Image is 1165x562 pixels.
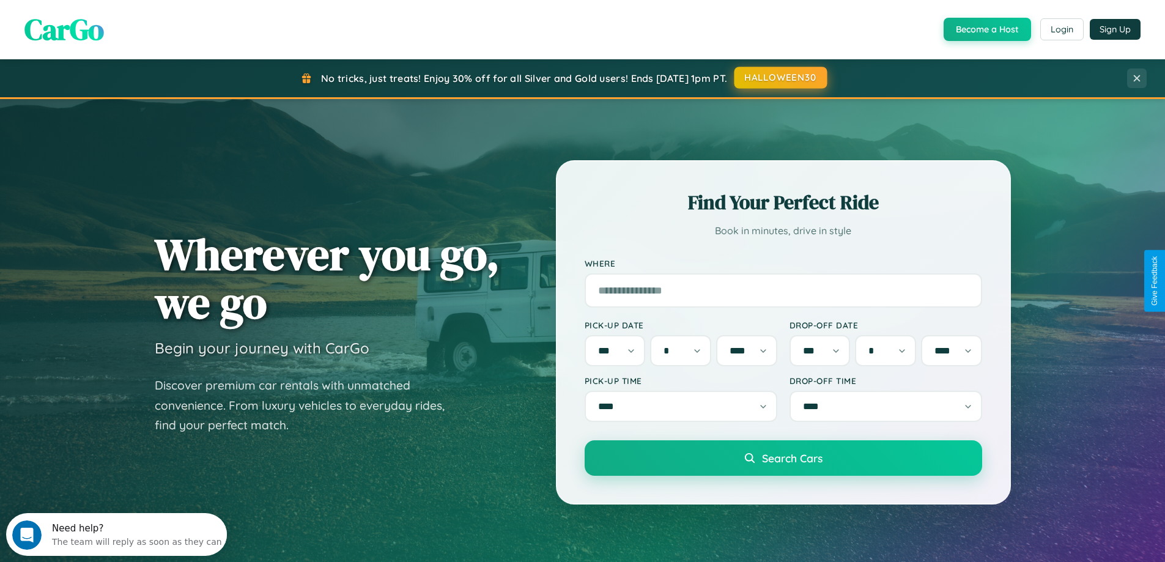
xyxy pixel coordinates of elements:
[1150,256,1159,306] div: Give Feedback
[155,375,460,435] p: Discover premium car rentals with unmatched convenience. From luxury vehicles to everyday rides, ...
[1090,19,1141,40] button: Sign Up
[5,5,227,39] div: Open Intercom Messenger
[585,440,982,476] button: Search Cars
[155,230,500,327] h1: Wherever you go, we go
[585,258,982,268] label: Where
[12,520,42,550] iframe: Intercom live chat
[790,375,982,386] label: Drop-off Time
[585,222,982,240] p: Book in minutes, drive in style
[790,320,982,330] label: Drop-off Date
[585,189,982,216] h2: Find Your Perfect Ride
[1040,18,1084,40] button: Login
[944,18,1031,41] button: Become a Host
[6,513,227,556] iframe: Intercom live chat discovery launcher
[46,20,216,33] div: The team will reply as soon as they can
[155,339,369,357] h3: Begin your journey with CarGo
[762,451,823,465] span: Search Cars
[585,375,777,386] label: Pick-up Time
[321,72,727,84] span: No tricks, just treats! Enjoy 30% off for all Silver and Gold users! Ends [DATE] 1pm PT.
[734,67,827,89] button: HALLOWEEN30
[46,10,216,20] div: Need help?
[585,320,777,330] label: Pick-up Date
[24,9,104,50] span: CarGo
